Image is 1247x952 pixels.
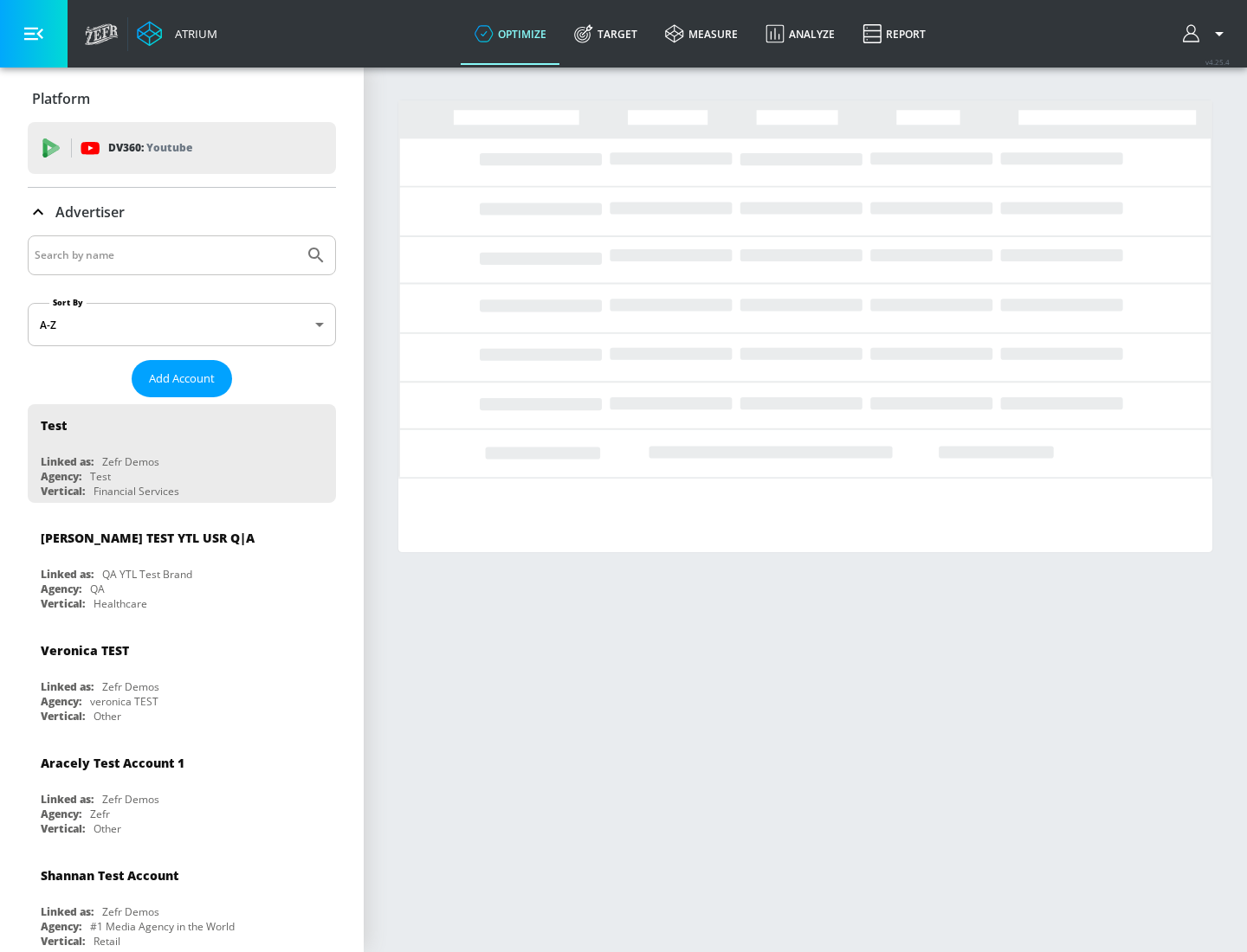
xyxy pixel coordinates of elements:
div: Veronica TEST [41,642,129,659]
p: Advertiser [55,203,125,222]
a: Report [849,3,940,65]
div: Linked as: [41,454,94,469]
a: Analyze [752,3,849,65]
a: optimize [461,3,560,65]
div: Other [94,821,121,836]
div: [PERSON_NAME] TEST YTL USR Q|ALinked as:QA YTL Test BrandAgency:QAVertical:Healthcare [28,517,336,615]
div: TestLinked as:Zefr DemosAgency:TestVertical:Financial Services [28,404,336,503]
div: QA [90,582,105,596]
div: Atrium [168,26,217,42]
div: Healthcare [94,596,147,611]
div: Financial Services [94,484,179,499]
div: Aracely Test Account 1Linked as:Zefr DemosAgency:ZefrVertical:Other [28,742,336,840]
div: Linked as: [41,904,94,919]
div: Zefr Demos [102,904,159,919]
div: Vertical: [41,596,85,611]
div: Agency: [41,807,81,821]
div: [PERSON_NAME] TEST YTL USR Q|A [41,530,255,546]
div: Linked as: [41,679,94,694]
div: Vertical: [41,484,85,499]
div: Vertical: [41,821,85,836]
button: Add Account [132,360,232,397]
p: DV360: [108,138,192,158]
div: Aracely Test Account 1 [41,755,184,771]
div: QA YTL Test Brand [102,567,192,582]
div: Veronica TESTLinked as:Zefr DemosAgency:veronica TESTVertical:Other [28,629,336,728]
div: #1 Media Agency in the World [90,919,235,934]
div: Zefr Demos [102,454,159,469]
div: Test [41,417,67,434]
span: Add Account [149,369,215,389]
div: Agency: [41,694,81,709]
div: Zefr Demos [102,679,159,694]
div: Platform [28,74,336,123]
div: Other [94,709,121,724]
a: measure [651,3,752,65]
div: Agency: [41,469,81,484]
div: Zefr [90,807,110,821]
p: Platform [32,89,90,108]
div: Vertical: [41,709,85,724]
div: veronica TEST [90,694,158,709]
div: Zefr Demos [102,792,159,807]
a: Target [560,3,651,65]
a: Atrium [137,21,217,47]
div: Linked as: [41,792,94,807]
div: Test [90,469,111,484]
div: Vertical: [41,934,85,949]
div: Linked as: [41,567,94,582]
div: Agency: [41,919,81,934]
div: Shannan Test Account [41,867,178,884]
div: Advertiser [28,188,336,236]
p: Youtube [146,138,192,157]
div: A-Z [28,303,336,346]
div: Retail [94,934,120,949]
span: v 4.25.4 [1205,57,1230,67]
div: Agency: [41,582,81,596]
label: Sort By [49,297,87,308]
input: Search by name [35,244,297,267]
div: DV360: Youtube [28,122,336,174]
